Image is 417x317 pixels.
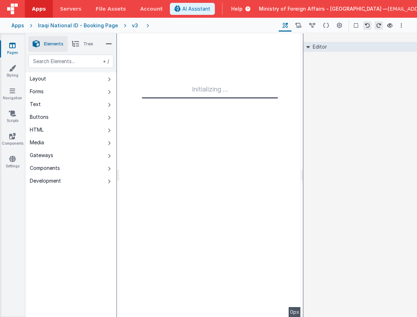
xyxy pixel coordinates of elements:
span: Help [231,5,243,12]
div: Apps [11,22,24,29]
div: HTML [30,126,44,133]
div: Media [30,139,44,146]
button: Forms [26,85,116,98]
div: Iraqi National ID - Booking Page [38,22,118,29]
button: AI Assistant [170,3,215,15]
span: + / [101,55,109,68]
div: 0px [289,307,301,317]
button: Development [26,174,116,187]
span: File Assets [96,5,126,12]
span: Servers [60,5,81,12]
span: Ministry of Foreign Affairs - [GEOGRAPHIC_DATA] — [259,5,388,12]
div: Components [30,165,60,172]
div: --> [119,33,301,317]
input: Search Elements... [28,55,113,68]
div: Forms [30,88,44,95]
div: Initializing ... [142,84,278,99]
button: Layout [26,72,116,85]
h2: Editor [310,42,327,52]
button: Options [397,21,406,30]
div: v3 [132,22,141,29]
div: Layout [30,75,46,82]
span: AI Assistant [182,5,210,12]
div: Text [30,101,41,108]
button: HTML [26,123,116,136]
button: Gateways [26,149,116,162]
span: Tree [83,41,93,47]
div: Development [30,177,61,184]
button: Buttons [26,111,116,123]
button: Media [26,136,116,149]
div: Gateways [30,152,53,159]
button: Components [26,162,116,174]
button: Text [26,98,116,111]
div: Buttons [30,113,49,121]
span: Apps [32,5,46,12]
span: Elements [44,41,63,47]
